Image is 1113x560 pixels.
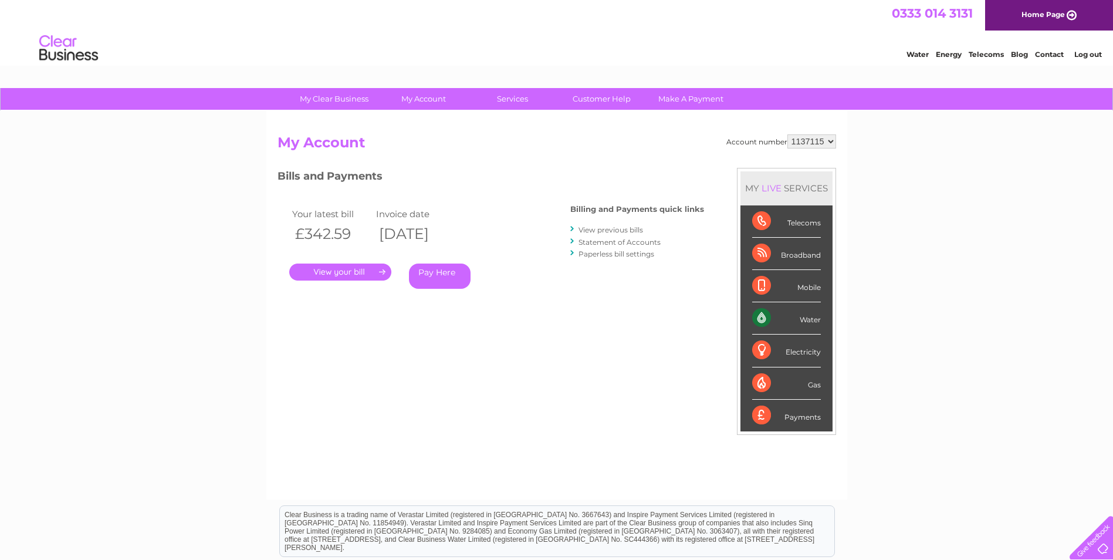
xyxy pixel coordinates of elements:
[752,302,821,335] div: Water
[373,206,458,222] td: Invoice date
[1074,50,1102,59] a: Log out
[289,264,391,281] a: .
[579,238,661,247] a: Statement of Accounts
[752,367,821,400] div: Gas
[375,88,472,110] a: My Account
[553,88,650,110] a: Customer Help
[936,50,962,59] a: Energy
[373,222,458,246] th: [DATE]
[759,183,784,194] div: LIVE
[409,264,471,289] a: Pay Here
[570,205,704,214] h4: Billing and Payments quick links
[579,249,654,258] a: Paperless bill settings
[289,222,374,246] th: £342.59
[278,134,836,157] h2: My Account
[726,134,836,149] div: Account number
[969,50,1004,59] a: Telecoms
[579,225,643,234] a: View previous bills
[464,88,561,110] a: Services
[1011,50,1028,59] a: Blog
[752,270,821,302] div: Mobile
[740,171,833,205] div: MY SERVICES
[1035,50,1064,59] a: Contact
[278,168,704,188] h3: Bills and Payments
[289,206,374,222] td: Your latest bill
[752,238,821,270] div: Broadband
[280,6,834,57] div: Clear Business is a trading name of Verastar Limited (registered in [GEOGRAPHIC_DATA] No. 3667643...
[39,31,99,66] img: logo.png
[752,335,821,367] div: Electricity
[752,205,821,238] div: Telecoms
[906,50,929,59] a: Water
[752,400,821,431] div: Payments
[892,6,973,21] a: 0333 014 3131
[642,88,739,110] a: Make A Payment
[286,88,383,110] a: My Clear Business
